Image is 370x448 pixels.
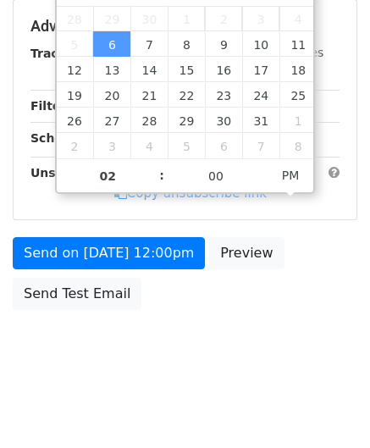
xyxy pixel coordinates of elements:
input: Minute [164,159,268,193]
iframe: Chat Widget [285,367,370,448]
span: October 2, 2025 [205,6,242,31]
span: November 2, 2025 [57,133,94,158]
span: October 5, 2025 [57,31,94,57]
span: October 15, 2025 [168,57,205,82]
span: November 7, 2025 [242,133,279,158]
a: Send on [DATE] 12:00pm [13,237,205,269]
span: October 17, 2025 [242,57,279,82]
span: : [159,158,164,192]
a: Preview [209,237,284,269]
span: October 26, 2025 [57,108,94,133]
strong: Filters [30,99,74,113]
span: October 25, 2025 [279,82,317,108]
span: October 20, 2025 [93,82,130,108]
span: October 4, 2025 [279,6,317,31]
span: October 10, 2025 [242,31,279,57]
span: November 5, 2025 [168,133,205,158]
span: October 6, 2025 [93,31,130,57]
span: September 29, 2025 [93,6,130,31]
strong: Tracking [30,47,87,60]
span: October 9, 2025 [205,31,242,57]
a: Copy unsubscribe link [114,185,267,201]
strong: Schedule [30,131,91,145]
span: October 24, 2025 [242,82,279,108]
span: November 3, 2025 [93,133,130,158]
input: Hour [57,159,160,193]
span: October 8, 2025 [168,31,205,57]
span: October 27, 2025 [93,108,130,133]
span: October 16, 2025 [205,57,242,82]
span: September 30, 2025 [130,6,168,31]
span: September 28, 2025 [57,6,94,31]
span: October 22, 2025 [168,82,205,108]
span: October 23, 2025 [205,82,242,108]
span: November 8, 2025 [279,133,317,158]
span: October 29, 2025 [168,108,205,133]
span: October 3, 2025 [242,6,279,31]
span: October 11, 2025 [279,31,317,57]
span: October 31, 2025 [242,108,279,133]
span: October 7, 2025 [130,31,168,57]
span: October 12, 2025 [57,57,94,82]
span: October 14, 2025 [130,57,168,82]
span: November 4, 2025 [130,133,168,158]
h5: Advanced [30,17,340,36]
a: Send Test Email [13,278,141,310]
span: October 19, 2025 [57,82,94,108]
span: November 1, 2025 [279,108,317,133]
span: Click to toggle [268,158,314,192]
span: October 21, 2025 [130,82,168,108]
span: October 28, 2025 [130,108,168,133]
strong: Unsubscribe [30,166,113,180]
span: October 18, 2025 [279,57,317,82]
span: October 1, 2025 [168,6,205,31]
span: November 6, 2025 [205,133,242,158]
span: October 13, 2025 [93,57,130,82]
span: October 30, 2025 [205,108,242,133]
